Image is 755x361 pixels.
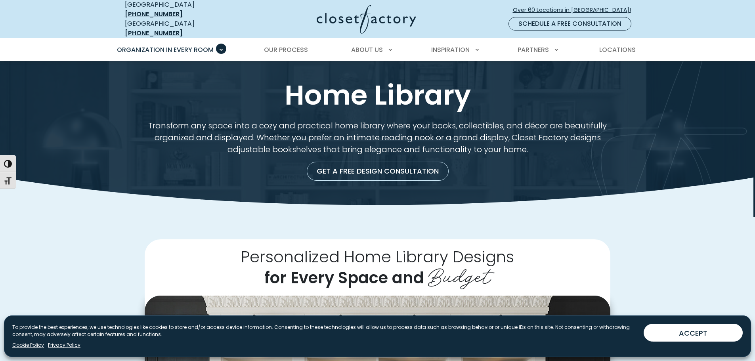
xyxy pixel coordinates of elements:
[264,267,424,289] span: for Every Space and
[431,45,470,54] span: Inspiration
[599,45,636,54] span: Locations
[512,3,638,17] a: Over 60 Locations in [GEOGRAPHIC_DATA]!
[125,19,240,38] div: [GEOGRAPHIC_DATA]
[12,342,44,349] a: Cookie Policy
[307,162,449,181] a: Get a Free Design Consultation
[508,17,631,31] a: Schedule a Free Consultation
[241,246,514,268] span: Personalized Home Library Designs
[264,45,308,54] span: Our Process
[111,39,644,61] nav: Primary Menu
[145,120,610,155] p: Transform any space into a cozy and practical home library where your books, collectibles, and dé...
[351,45,383,54] span: About Us
[48,342,80,349] a: Privacy Policy
[513,6,637,14] span: Over 60 Locations in [GEOGRAPHIC_DATA]!
[317,5,416,34] img: Closet Factory Logo
[117,45,214,54] span: Organization in Every Room
[644,324,743,342] button: ACCEPT
[125,10,183,19] a: [PHONE_NUMBER]
[123,80,632,110] h1: Home Library
[12,324,637,338] p: To provide the best experiences, we use technologies like cookies to store and/or access device i...
[518,45,549,54] span: Partners
[428,258,491,290] span: Budget
[125,29,183,38] a: [PHONE_NUMBER]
